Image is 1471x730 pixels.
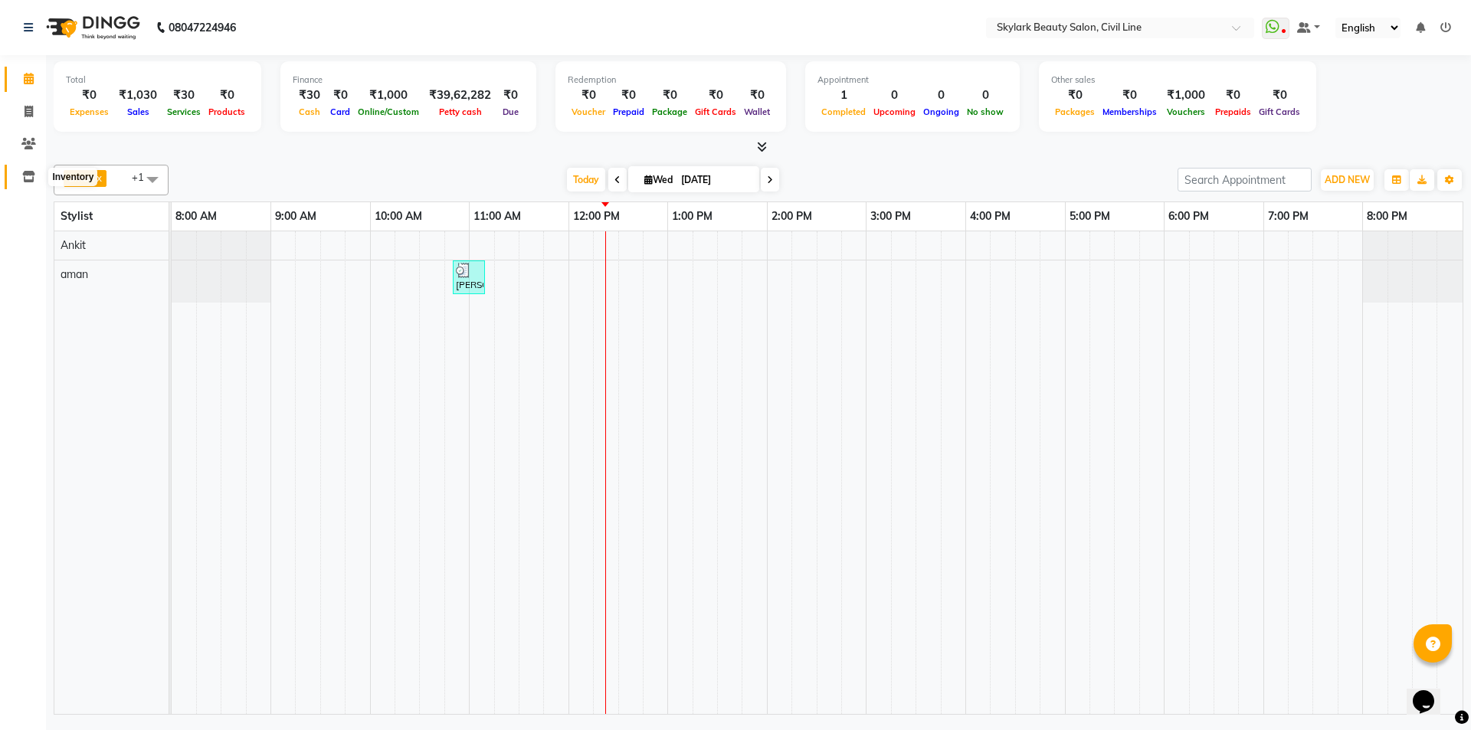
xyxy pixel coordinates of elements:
span: Stylist [61,209,93,223]
div: ₹0 [568,87,609,104]
a: 2:00 PM [768,205,816,228]
span: Ongoing [919,106,963,117]
a: 10:00 AM [371,205,426,228]
span: Cash [295,106,324,117]
div: 0 [919,87,963,104]
span: Online/Custom [354,106,423,117]
div: ₹0 [740,87,774,104]
span: No show [963,106,1007,117]
div: ₹30 [163,87,205,104]
div: ₹0 [1211,87,1255,104]
div: 0 [870,87,919,104]
div: ₹0 [1255,87,1304,104]
span: Gift Cards [691,106,740,117]
div: Other sales [1051,74,1304,87]
span: aman [61,267,88,281]
span: Package [648,106,691,117]
div: Inventory [48,168,97,186]
a: 4:00 PM [966,205,1014,228]
span: Sales [123,106,153,117]
a: 1:00 PM [668,205,716,228]
input: Search Appointment [1178,168,1312,192]
a: 3:00 PM [867,205,915,228]
input: 2025-09-03 [677,169,753,192]
div: ₹1,000 [354,87,423,104]
div: 0 [963,87,1007,104]
div: ₹0 [1051,87,1099,104]
span: Vouchers [1163,106,1209,117]
div: Appointment [817,74,1007,87]
span: Today [567,168,605,192]
span: Ankit [61,238,86,252]
div: ₹0 [691,87,740,104]
span: Wed [640,174,677,185]
span: Expenses [66,106,113,117]
a: 9:00 AM [271,205,320,228]
span: +1 [132,171,156,183]
span: Memberships [1099,106,1161,117]
div: ₹0 [326,87,354,104]
span: Wallet [740,106,774,117]
span: Gift Cards [1255,106,1304,117]
span: Services [163,106,205,117]
span: Card [326,106,354,117]
span: Due [499,106,523,117]
div: Finance [293,74,524,87]
span: Voucher [568,106,609,117]
iframe: chat widget [1407,669,1456,715]
div: ₹0 [609,87,648,104]
div: ₹39,62,282 [423,87,497,104]
a: 6:00 PM [1165,205,1213,228]
div: ₹0 [497,87,524,104]
span: Products [205,106,249,117]
div: ₹0 [205,87,249,104]
div: ₹0 [66,87,113,104]
span: ADD NEW [1325,174,1370,185]
div: Redemption [568,74,774,87]
a: 11:00 AM [470,205,525,228]
div: ₹0 [1099,87,1161,104]
div: ₹1,030 [113,87,163,104]
img: logo [39,6,144,49]
div: ₹30 [293,87,326,104]
a: 5:00 PM [1066,205,1114,228]
a: 12:00 PM [569,205,624,228]
a: 8:00 AM [172,205,221,228]
div: [PERSON_NAME], TK01, 10:50 AM-11:10 AM, Threading - Eyebrow [454,263,483,292]
b: 08047224946 [169,6,236,49]
div: ₹0 [648,87,691,104]
span: Prepaids [1211,106,1255,117]
div: ₹1,000 [1161,87,1211,104]
span: Upcoming [870,106,919,117]
a: 8:00 PM [1363,205,1411,228]
span: Prepaid [609,106,648,117]
a: 7:00 PM [1264,205,1312,228]
span: Petty cash [435,106,486,117]
div: Total [66,74,249,87]
span: Completed [817,106,870,117]
div: 1 [817,87,870,104]
span: Packages [1051,106,1099,117]
button: ADD NEW [1321,169,1374,191]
